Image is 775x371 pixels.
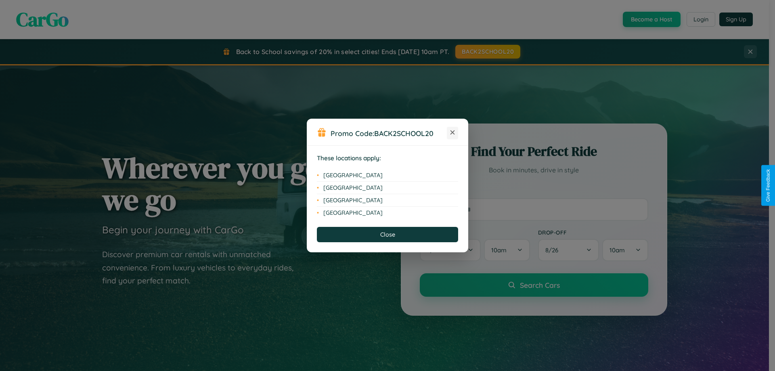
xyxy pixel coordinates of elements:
b: BACK2SCHOOL20 [374,129,434,138]
h3: Promo Code: [331,129,447,138]
div: Give Feedback [765,169,771,202]
strong: These locations apply: [317,154,381,162]
button: Close [317,227,458,242]
li: [GEOGRAPHIC_DATA] [317,182,458,194]
li: [GEOGRAPHIC_DATA] [317,194,458,207]
li: [GEOGRAPHIC_DATA] [317,207,458,219]
li: [GEOGRAPHIC_DATA] [317,169,458,182]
